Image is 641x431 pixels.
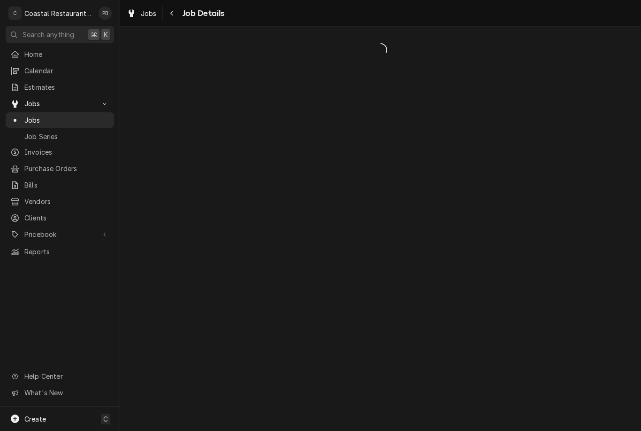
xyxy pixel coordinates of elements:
a: Go to Jobs [6,96,114,111]
button: Navigate back [165,6,180,21]
span: Estimates [24,82,109,92]
a: Go to Pricebook [6,227,114,242]
div: Coastal Restaurant Repair [24,8,93,18]
span: Job Series [24,132,109,141]
span: Clients [24,213,109,223]
a: Estimates [6,79,114,95]
span: Jobs [141,8,157,18]
span: Create [24,415,46,423]
span: What's New [24,388,108,398]
div: Phill Blush's Avatar [99,7,112,20]
a: Jobs [123,6,160,21]
a: Bills [6,177,114,193]
span: Purchase Orders [24,164,109,173]
span: C [103,414,108,424]
a: Purchase Orders [6,161,114,176]
a: Vendors [6,194,114,209]
span: Calendar [24,66,109,76]
span: K [104,30,108,39]
a: Reports [6,244,114,259]
span: Jobs [24,99,95,109]
span: Help Center [24,371,108,381]
a: Go to What's New [6,385,114,400]
span: Search anything [23,30,74,39]
span: Home [24,49,109,59]
span: Reports [24,247,109,257]
a: Calendar [6,63,114,78]
span: Bills [24,180,109,190]
div: C [8,7,22,20]
span: Invoices [24,147,109,157]
a: Job Series [6,129,114,144]
span: ⌘ [91,30,97,39]
a: Invoices [6,144,114,160]
a: Clients [6,210,114,226]
span: Job Details [180,7,225,20]
span: Pricebook [24,229,95,239]
a: Jobs [6,112,114,128]
button: Search anything⌘K [6,26,114,43]
span: Loading... [120,40,641,60]
a: Home [6,47,114,62]
span: Vendors [24,196,109,206]
a: Go to Help Center [6,368,114,384]
div: PB [99,7,112,20]
span: Jobs [24,115,109,125]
